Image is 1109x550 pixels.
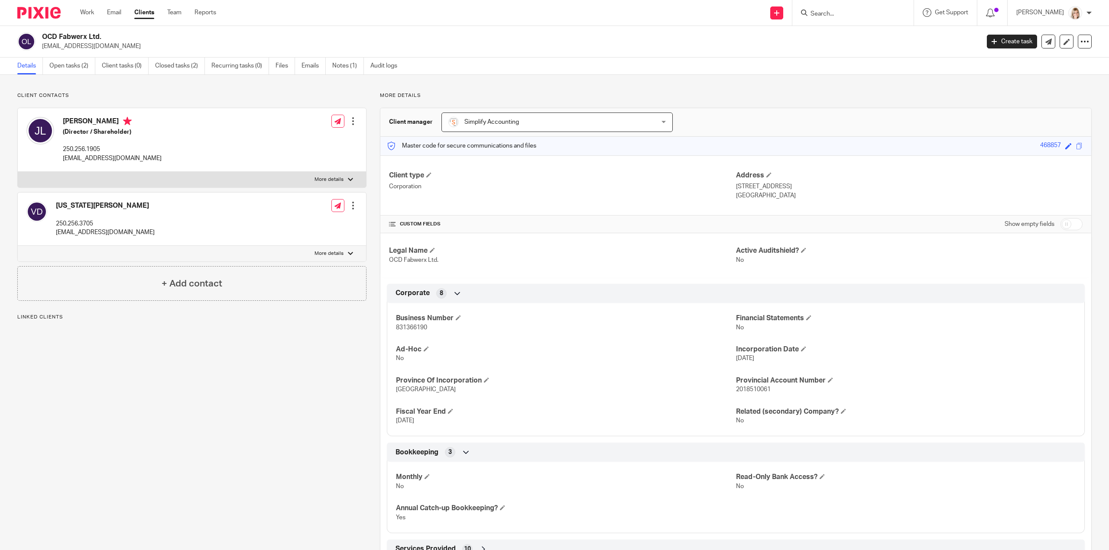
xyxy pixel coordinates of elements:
[17,314,366,321] p: Linked clients
[1068,6,1082,20] img: Tayler%20Headshot%20Compressed%20Resized%202.jpg
[63,154,162,163] p: [EMAIL_ADDRESS][DOMAIN_NAME]
[464,119,519,125] span: Simplify Accounting
[736,473,1076,482] h4: Read-Only Bank Access?
[448,448,452,457] span: 3
[396,515,405,521] span: Yes
[396,448,438,457] span: Bookkeeping
[26,117,54,145] img: svg%3E
[56,219,155,228] p: 250.256.3705
[448,117,459,127] img: Screenshot%202023-11-29%20141159.png
[389,257,438,263] span: OCD Fabwerx Ltd.
[63,145,162,154] p: 250.256.1905
[56,201,155,210] h4: [US_STATE][PERSON_NAME]
[26,201,47,222] img: svg%3E
[315,250,344,257] p: More details
[387,142,536,150] p: Master code for secure communications and files
[162,277,222,290] h4: + Add contact
[17,7,61,19] img: Pixie
[302,58,326,74] a: Emails
[211,58,269,74] a: Recurring tasks (0)
[736,314,1076,323] h4: Financial Statements
[987,35,1037,48] a: Create task
[396,325,427,331] span: 831366190
[389,118,433,126] h3: Client manager
[389,221,736,228] h4: CUSTOM FIELDS
[80,8,94,17] a: Work
[396,314,736,323] h4: Business Number
[396,386,456,392] span: [GEOGRAPHIC_DATA]
[134,8,154,17] a: Clients
[56,228,155,237] p: [EMAIL_ADDRESS][DOMAIN_NAME]
[396,483,404,489] span: No
[736,345,1076,354] h4: Incorporation Date
[380,92,1092,99] p: More details
[63,117,162,128] h4: [PERSON_NAME]
[1005,220,1054,228] label: Show empty fields
[736,191,1083,200] p: [GEOGRAPHIC_DATA]
[155,58,205,74] a: Closed tasks (2)
[17,32,36,51] img: svg%3E
[396,355,404,361] span: No
[396,376,736,385] h4: Province Of Incorporation
[195,8,216,17] a: Reports
[49,58,95,74] a: Open tasks (2)
[102,58,149,74] a: Client tasks (0)
[17,92,366,99] p: Client contacts
[736,483,744,489] span: No
[389,182,736,191] p: Corporation
[736,257,744,263] span: No
[1040,141,1061,151] div: 468857
[396,504,736,513] h4: Annual Catch-up Bookkeeping?
[389,246,736,255] h4: Legal Name
[17,58,43,74] a: Details
[123,117,132,125] i: Primary
[315,176,344,183] p: More details
[736,246,1083,255] h4: Active Auditshield?
[107,8,121,17] a: Email
[396,407,736,416] h4: Fiscal Year End
[1016,8,1064,17] p: [PERSON_NAME]
[736,355,754,361] span: [DATE]
[42,32,788,42] h2: OCD Fabwerx Ltd.
[736,376,1076,385] h4: Provincial Account Number
[389,171,736,180] h4: Client type
[63,128,162,136] h5: (Director / Shareholder)
[167,8,182,17] a: Team
[736,418,744,424] span: No
[276,58,295,74] a: Files
[396,345,736,354] h4: Ad-Hoc
[736,182,1083,191] p: [STREET_ADDRESS]
[736,386,771,392] span: 2018510061
[736,171,1083,180] h4: Address
[396,418,414,424] span: [DATE]
[736,407,1076,416] h4: Related (secondary) Company?
[42,42,974,51] p: [EMAIL_ADDRESS][DOMAIN_NAME]
[935,10,968,16] span: Get Support
[736,325,744,331] span: No
[396,289,430,298] span: Corporate
[440,289,443,298] span: 8
[810,10,888,18] input: Search
[396,473,736,482] h4: Monthly
[370,58,404,74] a: Audit logs
[332,58,364,74] a: Notes (1)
